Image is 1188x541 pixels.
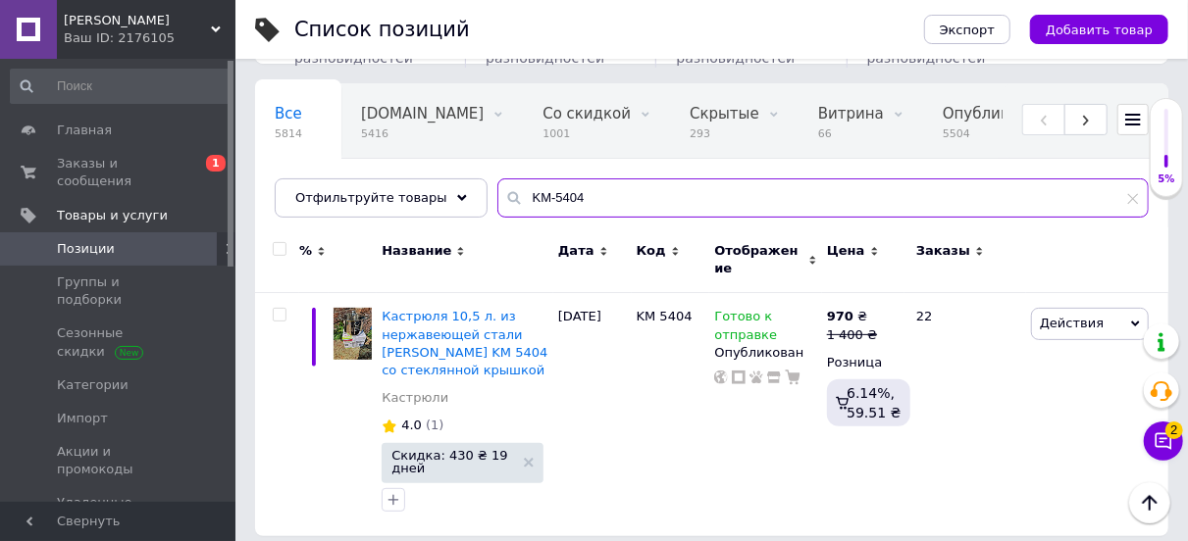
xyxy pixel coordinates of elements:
[676,29,795,65] span: товаров и разновидностей
[57,324,181,360] span: Сезонные скидки
[690,105,759,123] span: Скрытые
[827,309,853,323] b: 970
[295,190,447,205] span: Отфильтруйте товары
[275,179,434,197] span: Скидка закончилась
[1165,421,1183,439] span: 2
[361,126,484,141] span: 5416
[401,418,422,432] span: 4.0
[714,242,802,277] span: Отображение
[57,122,112,139] span: Главная
[542,126,631,141] span: 1001
[827,242,865,260] span: Цена
[57,443,181,478] span: Акции и промокоды
[334,308,372,359] img: Кастрюля 10,5 л. из нержавеющей стали Kamille KM 5404 со стеклянной крышкой
[299,242,312,260] span: %
[904,293,1026,536] div: 22
[553,293,632,536] div: [DATE]
[382,389,448,407] a: Кастрюли
[847,385,901,420] span: 6.14%, 59.51 ₴
[818,105,884,123] span: Витрина
[275,105,302,123] span: Все
[275,126,302,141] span: 5814
[497,178,1149,218] input: Поиск по названию позиции, артикулу и поисковым запросам
[827,354,900,371] div: Розница
[818,126,884,141] span: 66
[10,69,232,104] input: Поиск
[1030,15,1168,44] button: Добавить товар
[64,29,235,47] div: Ваш ID: 2176105
[714,344,816,362] div: Опубликован
[940,23,995,37] span: Экспорт
[57,410,108,427] span: Импорт
[64,12,211,29] span: Маркет Плюс
[637,242,666,260] span: Код
[57,494,181,529] span: Удаленные позиции
[57,376,129,394] span: Категории
[57,273,181,309] span: Группы и подборки
[637,309,693,323] span: KM 5404
[827,308,877,325] div: ₴
[827,326,877,344] div: 1 400 ₴
[426,418,443,432] span: (1)
[558,242,594,260] span: Дата
[867,29,986,65] span: товаров и разновидностей
[1040,316,1104,330] span: Действия
[361,105,484,123] span: [DOMAIN_NAME]
[690,126,759,141] span: 293
[294,20,470,40] div: Список позиций
[206,155,226,172] span: 1
[391,449,514,474] span: Скидка: 430 ₴ 19 дней
[57,240,115,258] span: Позиции
[943,126,1076,141] span: 5504
[382,309,547,377] a: Кастрюля 10,5 л. из нержавеющей стали [PERSON_NAME] KM 5404 со стеклянной крышкой
[294,27,413,66] span: / 300000 разновидностей
[924,15,1010,44] button: Экспорт
[57,207,168,224] span: Товары и услуги
[1144,421,1183,461] button: Чат с покупателем2
[486,29,604,65] span: товаров и разновидностей
[542,105,631,123] span: Со скидкой
[1129,482,1170,523] button: Наверх
[943,105,1076,123] span: Опубликованные
[57,155,181,190] span: Заказы и сообщения
[1151,172,1182,186] div: 5%
[382,242,451,260] span: Название
[1046,23,1153,37] span: Добавить товар
[916,242,970,260] span: Заказы
[714,309,777,347] span: Готово к отправке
